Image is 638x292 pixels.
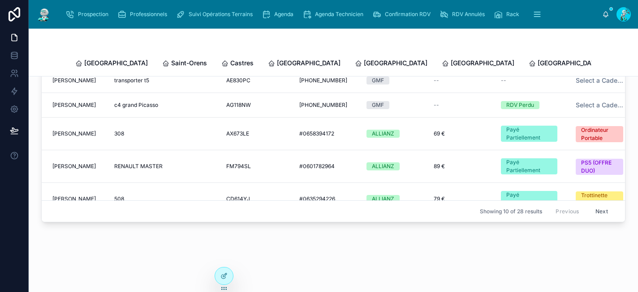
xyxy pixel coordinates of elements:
[84,59,148,68] span: [GEOGRAPHIC_DATA]
[299,77,356,84] a: [PHONE_NUMBER]
[226,130,289,137] a: AX673LE
[529,55,601,73] a: [GEOGRAPHIC_DATA]
[501,126,557,142] a: Payé Partiellement
[366,195,423,203] a: ALLIANZ
[230,59,254,68] span: Castres
[581,126,618,142] div: Ordinateur Portable
[114,130,124,137] span: 308
[364,59,427,68] span: [GEOGRAPHIC_DATA]
[78,11,108,18] span: Prospection
[501,191,557,207] a: Payé Partiellement
[480,207,542,215] span: Showing 10 of 28 results
[52,163,103,170] a: [PERSON_NAME]
[372,195,394,203] div: ALLIANZ
[226,163,251,170] span: FM794SL
[114,130,216,137] a: 308
[52,163,96,170] span: [PERSON_NAME]
[299,195,356,203] a: #0635294226
[189,11,253,18] span: Suivi Opérations Terrains
[434,195,445,203] span: 79 €
[506,158,552,174] div: Payé Partiellement
[59,4,602,24] div: scrollable content
[491,6,526,22] a: Rack
[221,55,254,73] a: Castres
[437,6,491,22] a: RDV Annulés
[581,159,618,175] div: PS5 (OFFRE DUO)
[173,6,259,22] a: Suivi Opérations Terrains
[315,11,363,18] span: Agenda Technicien
[300,6,370,22] a: Agenda Technicien
[434,102,490,109] a: --
[274,11,293,18] span: Agenda
[114,102,216,109] a: c4 grand Picasso
[114,77,216,84] a: transporter t5
[114,163,216,170] a: RENAULT MASTER
[130,11,167,18] span: Professionnels
[226,102,289,109] a: AG118NW
[385,11,431,18] span: Confirmation RDV
[114,195,124,203] span: 508
[506,191,552,207] div: Payé Partiellement
[434,102,439,109] span: --
[226,163,289,170] a: FM794SL
[226,77,250,84] span: AE830PC
[506,11,519,18] span: Rack
[75,55,148,73] a: [GEOGRAPHIC_DATA]
[268,55,341,73] a: [GEOGRAPHIC_DATA]
[366,76,423,85] a: GMF
[442,55,514,73] a: [GEOGRAPHIC_DATA]
[52,102,96,109] span: [PERSON_NAME]
[506,101,534,109] div: RDV Perdu
[581,191,618,207] div: Trottinette Electrique
[506,126,552,142] div: Payé Partiellement
[501,77,506,84] span: --
[52,102,103,109] a: [PERSON_NAME]
[434,163,490,170] a: 89 €
[52,77,103,84] a: [PERSON_NAME]
[366,101,423,109] a: GMF
[226,102,251,109] span: AG118NW
[52,195,103,203] a: [PERSON_NAME]
[452,11,485,18] span: RDV Annulés
[226,195,289,203] a: CD614YJ
[501,101,557,109] a: RDV Perdu
[299,195,335,203] span: #0635294226
[434,163,445,170] span: 89 €
[372,76,384,85] div: GMF
[434,130,490,137] a: 69 €
[36,7,52,21] img: App logo
[299,102,347,109] span: [PHONE_NUMBER]
[299,163,356,170] a: #0601782964
[259,6,300,22] a: Agenda
[355,55,427,73] a: [GEOGRAPHIC_DATA]
[434,77,439,84] span: --
[299,130,356,137] a: #0658394172
[226,130,249,137] span: AX673LE
[538,59,601,68] span: [GEOGRAPHIC_DATA]
[372,101,384,109] div: GMF
[366,162,423,170] a: ALLIANZ
[226,195,250,203] span: CD614YJ
[299,77,347,84] span: [PHONE_NUMBER]
[226,77,289,84] a: AE830PC
[299,163,335,170] span: #0601782964
[366,130,423,138] a: ALLIANZ
[576,101,623,110] span: Select a Cadeau
[52,77,96,84] span: [PERSON_NAME]
[114,195,216,203] a: 508
[277,59,341,68] span: [GEOGRAPHIC_DATA]
[434,77,490,84] a: --
[52,130,96,137] span: [PERSON_NAME]
[299,130,334,137] span: #0658394172
[434,130,445,137] span: 69 €
[451,59,514,68] span: [GEOGRAPHIC_DATA]
[52,195,96,203] span: [PERSON_NAME]
[171,59,207,68] span: Saint-Orens
[114,102,158,109] span: c4 grand Picasso
[299,102,356,109] a: [PHONE_NUMBER]
[370,6,437,22] a: Confirmation RDV
[114,77,149,84] span: transporter t5
[589,204,614,218] button: Next
[501,77,557,84] a: --
[372,130,394,138] div: ALLIANZ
